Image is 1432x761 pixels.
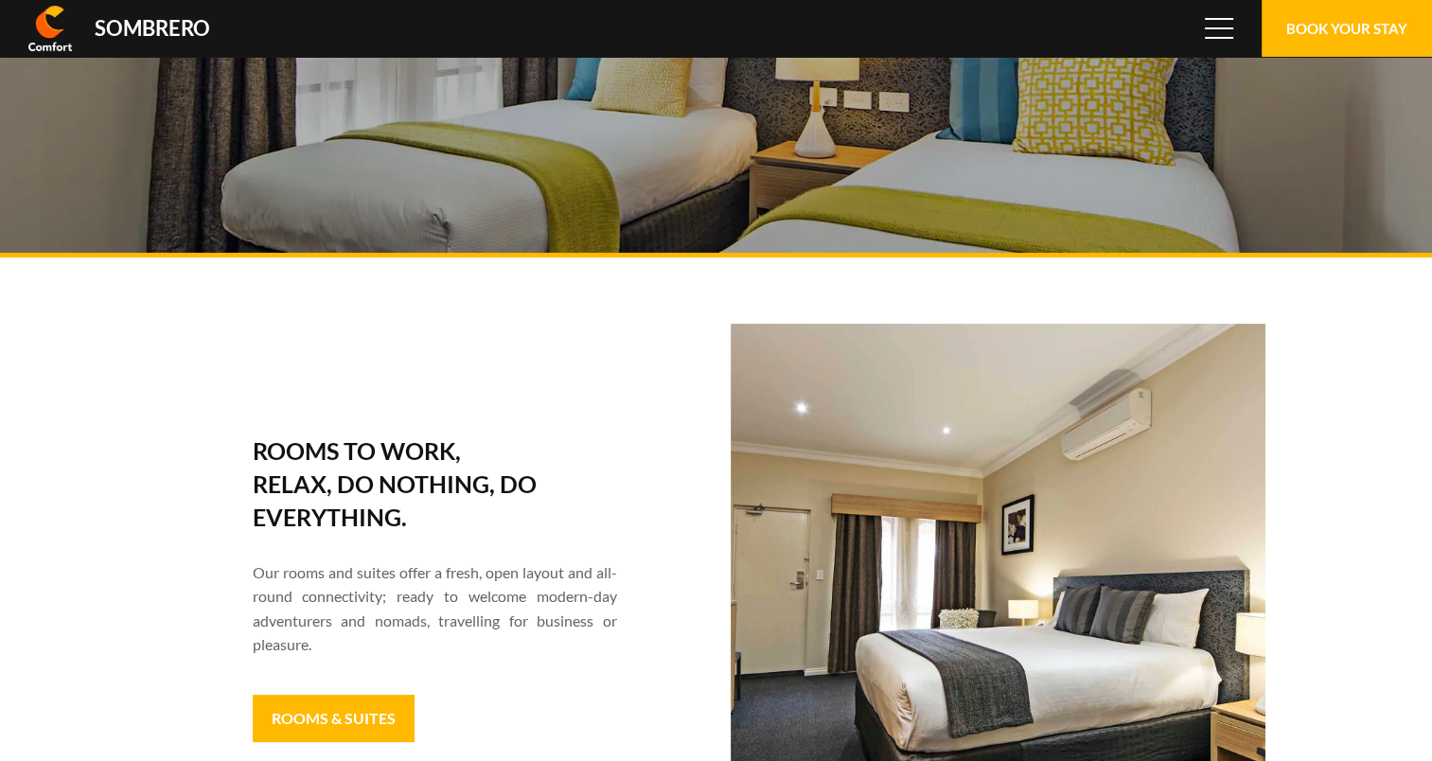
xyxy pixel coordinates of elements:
[253,695,415,742] a: Rooms & Suites
[253,434,544,534] h2: Rooms to work, relax, do nothing, do everything.
[28,6,72,51] img: Comfort Inn & Suites Sombrero
[253,560,617,657] p: Our rooms and suites offer a fresh, open layout and all-round connectivity; ready to welcome mode...
[95,18,210,39] div: Sombrero
[1205,18,1233,39] span: Menu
